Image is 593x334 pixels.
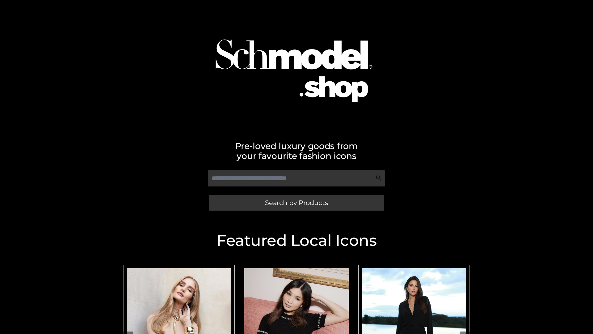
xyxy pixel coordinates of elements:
h2: Pre-loved luxury goods from your favourite fashion icons [120,141,473,161]
img: Search Icon [376,175,382,181]
h2: Featured Local Icons​ [120,233,473,248]
span: Search by Products [265,199,328,206]
a: Search by Products [209,195,384,211]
